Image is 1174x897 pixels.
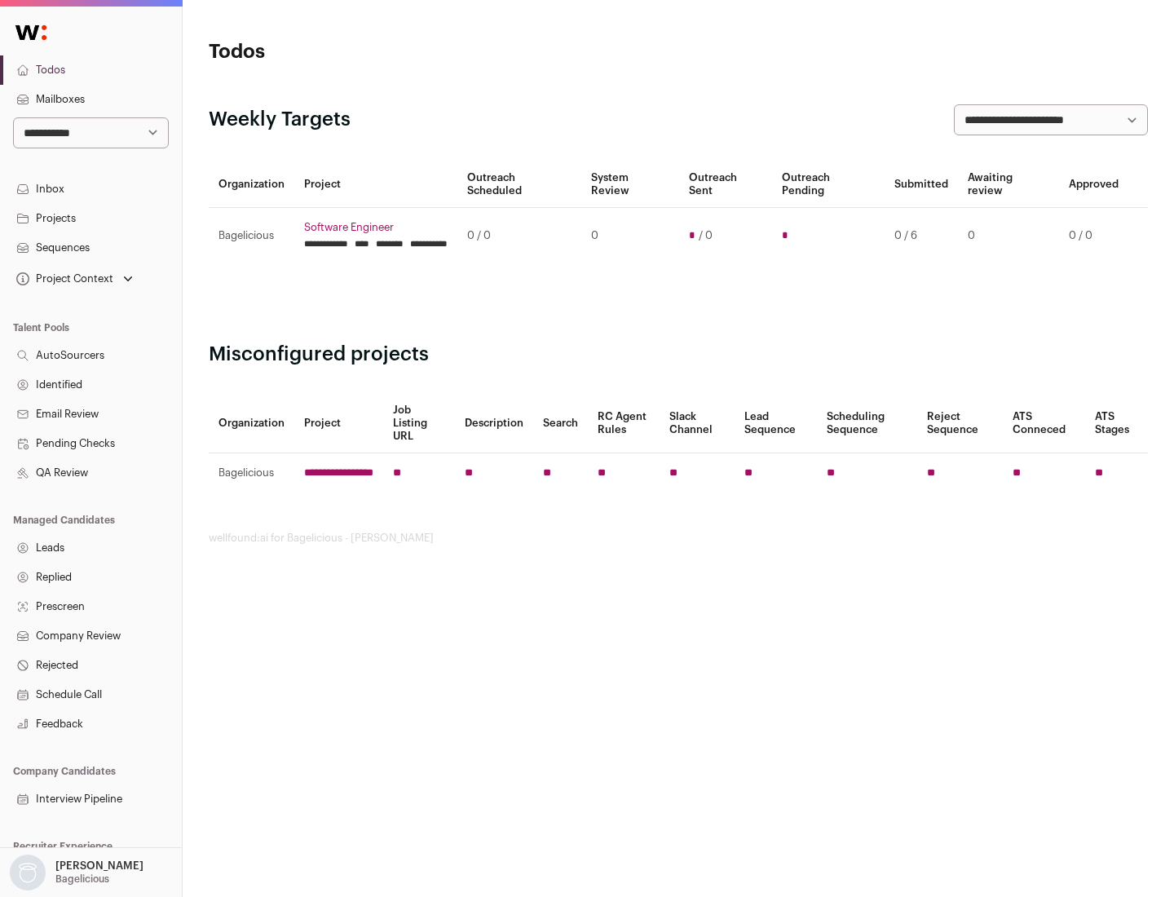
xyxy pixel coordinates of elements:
[10,855,46,890] img: nopic.png
[55,873,109,886] p: Bagelicious
[1003,394,1084,453] th: ATS Conneced
[581,208,678,264] td: 0
[885,161,958,208] th: Submitted
[457,161,581,208] th: Outreach Scheduled
[209,342,1148,368] h2: Misconfigured projects
[455,394,533,453] th: Description
[817,394,917,453] th: Scheduling Sequence
[209,107,351,133] h2: Weekly Targets
[7,16,55,49] img: Wellfound
[294,394,383,453] th: Project
[588,394,659,453] th: RC Agent Rules
[1085,394,1148,453] th: ATS Stages
[660,394,735,453] th: Slack Channel
[209,532,1148,545] footer: wellfound:ai for Bagelicious - [PERSON_NAME]
[209,394,294,453] th: Organization
[209,161,294,208] th: Organization
[13,272,113,285] div: Project Context
[457,208,581,264] td: 0 / 0
[1059,161,1128,208] th: Approved
[383,394,455,453] th: Job Listing URL
[958,208,1059,264] td: 0
[958,161,1059,208] th: Awaiting review
[55,859,143,873] p: [PERSON_NAME]
[679,161,773,208] th: Outreach Sent
[209,453,294,493] td: Bagelicious
[917,394,1004,453] th: Reject Sequence
[581,161,678,208] th: System Review
[304,221,448,234] a: Software Engineer
[699,229,713,242] span: / 0
[885,208,958,264] td: 0 / 6
[294,161,457,208] th: Project
[13,267,136,290] button: Open dropdown
[7,855,147,890] button: Open dropdown
[209,208,294,264] td: Bagelicious
[533,394,588,453] th: Search
[209,39,522,65] h1: Todos
[735,394,817,453] th: Lead Sequence
[1059,208,1128,264] td: 0 / 0
[772,161,884,208] th: Outreach Pending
